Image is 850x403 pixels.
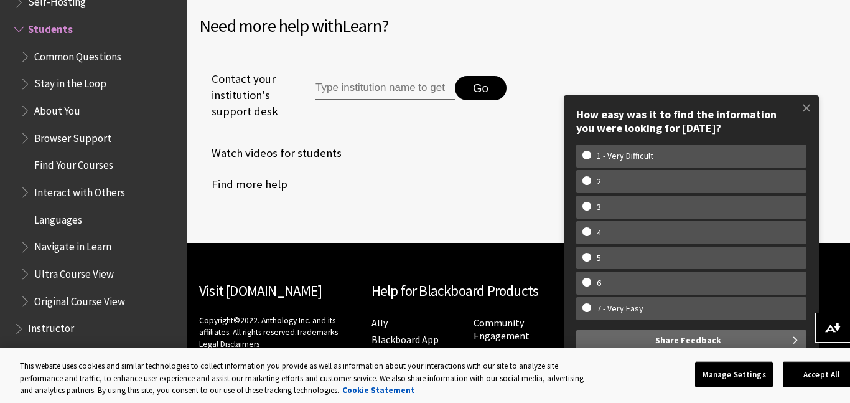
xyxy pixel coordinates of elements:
span: Languages [34,209,82,226]
span: Students [28,19,73,36]
p: Copyright©2022. Anthology Inc. and its affiliates. All rights reserved. [199,315,359,374]
span: Common Questions [34,46,121,63]
h2: Help for Blackboard Products [371,280,666,302]
div: How easy was it to find the information you were looking for [DATE]? [576,108,806,135]
button: Manage Settings [695,361,773,387]
button: Share Feedback [576,330,806,350]
a: Legal Disclaimers [199,339,259,350]
a: More information about your privacy, opens in a new tab [342,385,414,396]
span: Administrator [28,345,90,362]
button: Go [455,76,507,101]
a: Blackboard App [371,333,439,346]
span: Learn [342,14,381,37]
w-span: 3 [582,202,615,212]
span: Browser Support [34,128,111,145]
a: Find more help [199,175,287,194]
input: Type institution name to get support [315,76,455,101]
w-span: 1 - Very Difficult [582,151,668,161]
w-span: 2 [582,176,615,187]
w-span: 6 [582,278,615,288]
span: Find Your Courses [34,155,113,172]
span: Instructor [28,318,74,335]
w-span: 7 - Very Easy [582,303,658,314]
span: Contact your institution's support desk [199,71,287,120]
span: Stay in the Loop [34,73,106,90]
h2: Need more help with ? [199,12,518,39]
a: Trademarks [296,327,338,338]
a: Visit [DOMAIN_NAME] [199,282,322,300]
span: Share Feedback [655,330,721,350]
a: Learn [474,346,498,359]
span: Interact with Others [34,182,125,199]
a: Ally [371,316,388,330]
w-span: 4 [582,227,615,238]
div: This website uses cookies and similar technologies to collect information you provide as well as ... [20,360,595,397]
span: Ultra Course View [34,263,114,280]
a: Watch videos for students [199,144,342,163]
w-span: 5 [582,253,615,263]
a: Community Engagement [474,316,530,343]
span: Navigate in Learn [34,237,111,254]
span: Original Course View [34,291,125,308]
span: About You [34,100,80,117]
